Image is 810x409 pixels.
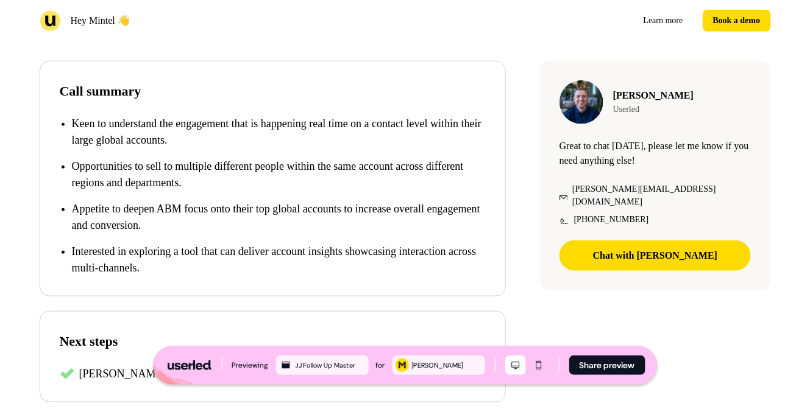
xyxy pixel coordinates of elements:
[572,183,751,208] p: [PERSON_NAME][EMAIL_ADDRESS][DOMAIN_NAME]
[560,240,751,271] a: Chat with [PERSON_NAME]
[505,355,526,375] button: Desktop mode
[72,116,486,149] p: Keen to understand the engagement that is happening real time on a contact level within their lar...
[613,88,694,103] p: [PERSON_NAME]
[71,13,130,28] p: Hey Mintel 👋
[569,355,645,375] button: Share preview
[574,213,649,226] p: [PHONE_NUMBER]
[613,103,694,116] p: Userled
[376,359,385,371] div: for
[634,10,693,32] a: Learn more
[412,360,483,371] div: [PERSON_NAME]
[60,331,486,351] p: Next steps
[528,355,549,375] button: Mobile mode
[296,360,366,371] div: JJ Follow Up Master
[703,10,771,32] a: Book a demo
[60,81,486,101] p: Call summary
[72,243,486,276] p: Interested in exploring a tool that can deliver account insights showcasing interaction across mu...
[72,158,486,191] p: Opportunities to sell to multiple different people within the same account across different regio...
[72,201,486,234] p: Appetite to deepen ABM focus onto their top global accounts to increase overall engagement and co...
[232,359,269,371] div: Previewing
[79,366,350,382] p: [PERSON_NAME] to run through product demo on [DATE].
[560,139,751,168] p: Great to chat [DATE], please let me know if you need anything else!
